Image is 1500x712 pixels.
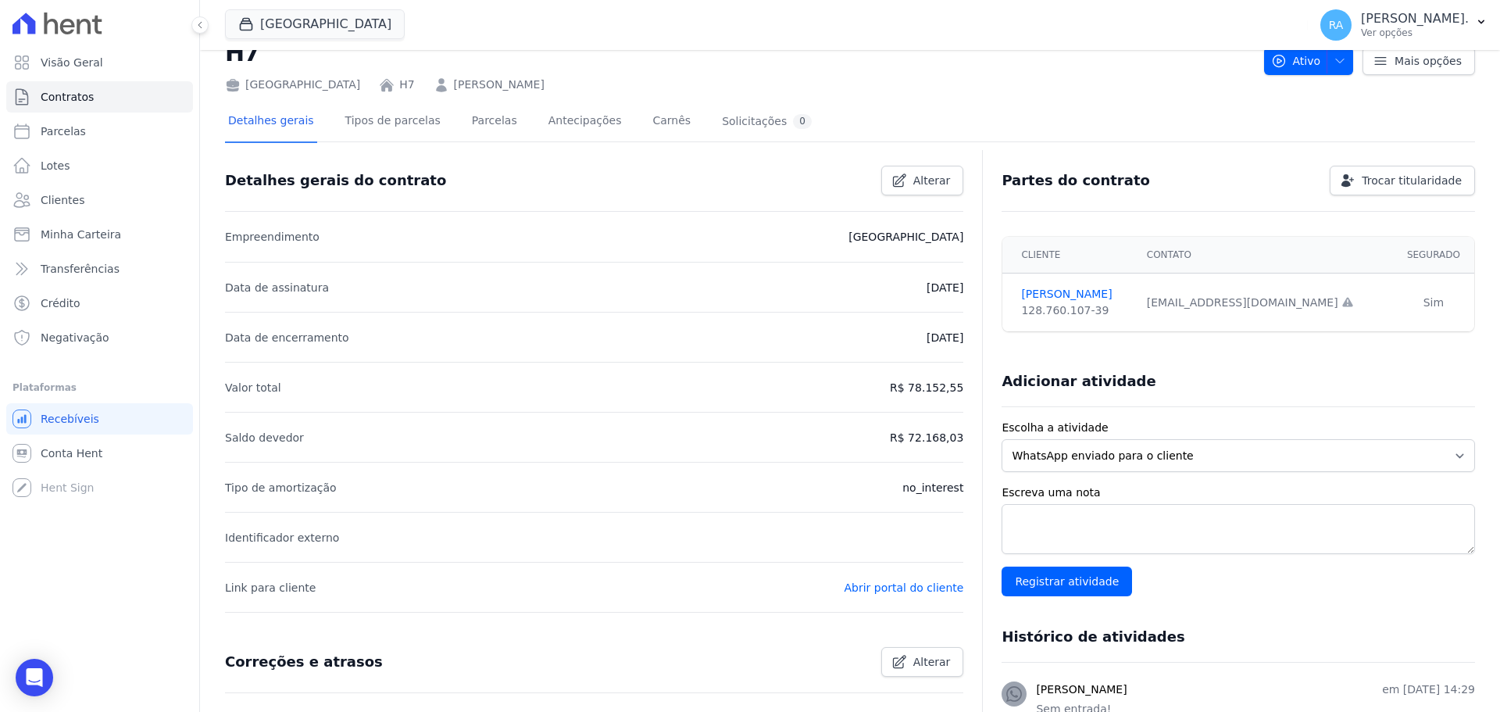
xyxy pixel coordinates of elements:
p: Identificador externo [225,528,339,547]
a: H7 [399,77,414,93]
div: Plataformas [12,378,187,397]
div: Open Intercom Messenger [16,659,53,696]
span: Crédito [41,295,80,311]
div: 128.760.107-39 [1021,302,1127,319]
p: Tipo de amortização [225,478,337,497]
div: [EMAIL_ADDRESS][DOMAIN_NAME] [1147,295,1384,311]
a: Negativação [6,322,193,353]
a: Parcelas [469,102,520,143]
span: Recebíveis [41,411,99,427]
h3: Detalhes gerais do contrato [225,171,446,190]
h3: [PERSON_NAME] [1036,682,1127,698]
a: Trocar titularidade [1330,166,1475,195]
a: Visão Geral [6,47,193,78]
a: Mais opções [1362,47,1475,75]
span: Conta Hent [41,445,102,461]
p: Link para cliente [225,578,316,597]
a: Parcelas [6,116,193,147]
p: Saldo devedor [225,428,304,447]
h3: Partes do contrato [1002,171,1150,190]
h3: Histórico de atividades [1002,628,1184,646]
label: Escolha a atividade [1002,420,1475,436]
p: R$ 78.152,55 [890,378,963,397]
h2: H7 [225,35,1252,70]
span: Visão Geral [41,55,103,70]
span: Ativo [1271,47,1321,75]
a: Alterar [881,166,964,195]
p: Data de encerramento [225,328,349,347]
th: Contato [1137,237,1393,274]
h3: Correções e atrasos [225,653,383,671]
th: Segurado [1393,237,1474,274]
label: Escreva uma nota [1002,485,1475,501]
a: Carnês [649,102,694,143]
a: Conta Hent [6,438,193,469]
span: Negativação [41,330,109,345]
a: Antecipações [545,102,625,143]
a: Lotes [6,150,193,181]
p: R$ 72.168,03 [890,428,963,447]
span: Trocar titularidade [1362,173,1462,188]
td: Sim [1393,274,1474,332]
span: Transferências [41,261,120,277]
p: [DATE] [927,278,963,297]
p: Empreendimento [225,227,320,246]
p: [GEOGRAPHIC_DATA] [848,227,963,246]
a: [PERSON_NAME] [1021,286,1127,302]
a: Detalhes gerais [225,102,317,143]
p: Ver opções [1361,27,1469,39]
a: Minha Carteira [6,219,193,250]
a: Tipos de parcelas [342,102,444,143]
button: RA [PERSON_NAME]. Ver opções [1308,3,1500,47]
input: Registrar atividade [1002,567,1132,596]
button: Ativo [1264,47,1354,75]
p: [DATE] [927,328,963,347]
span: Mais opções [1395,53,1462,69]
a: [PERSON_NAME] [454,77,545,93]
h3: Adicionar atividade [1002,372,1155,391]
p: no_interest [902,478,963,497]
p: em [DATE] 14:29 [1382,682,1475,698]
p: Valor total [225,378,281,397]
span: Alterar [913,654,951,670]
div: 0 [793,114,812,129]
span: Minha Carteira [41,227,121,242]
div: [GEOGRAPHIC_DATA] [225,77,360,93]
span: Contratos [41,89,94,105]
a: Crédito [6,288,193,319]
a: Clientes [6,184,193,216]
span: Lotes [41,158,70,174]
p: [PERSON_NAME]. [1361,11,1469,27]
a: Alterar [881,647,964,677]
span: Parcelas [41,123,86,139]
span: Clientes [41,192,84,208]
p: Data de assinatura [225,278,329,297]
a: Recebíveis [6,403,193,435]
a: Transferências [6,253,193,284]
th: Cliente [1002,237,1137,274]
a: Solicitações0 [719,102,815,143]
button: [GEOGRAPHIC_DATA] [225,9,405,39]
a: Abrir portal do cliente [844,581,963,594]
div: Solicitações [722,114,812,129]
a: Contratos [6,81,193,113]
span: Alterar [913,173,951,188]
span: RA [1329,20,1344,30]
